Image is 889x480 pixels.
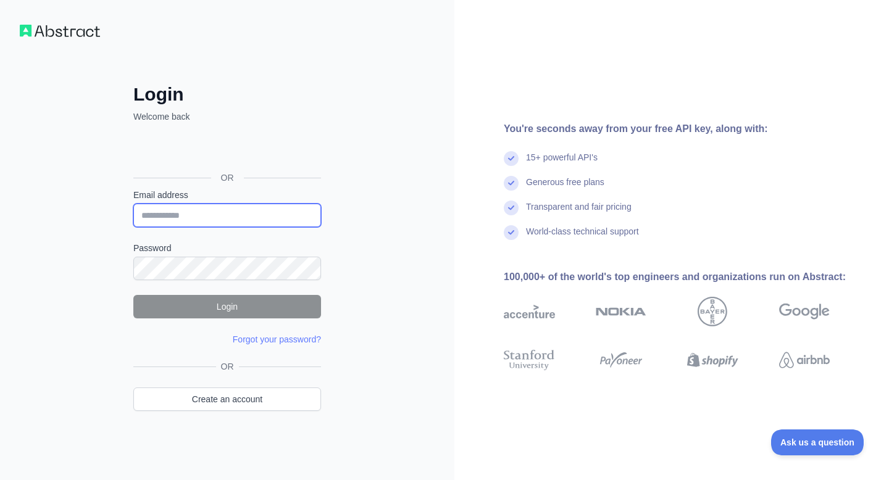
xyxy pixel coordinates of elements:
[771,429,864,455] iframe: Toggle Customer Support
[133,295,321,318] button: Login
[504,270,869,284] div: 100,000+ of the world's top engineers and organizations run on Abstract:
[504,201,519,215] img: check mark
[596,347,647,373] img: payoneer
[216,360,239,373] span: OR
[687,347,738,373] img: shopify
[526,225,639,250] div: World-class technical support
[779,347,830,373] img: airbnb
[596,297,647,326] img: nokia
[504,151,519,166] img: check mark
[504,176,519,191] img: check mark
[211,172,244,184] span: OR
[504,122,869,136] div: You're seconds away from your free API key, along with:
[526,201,632,225] div: Transparent and fair pricing
[779,297,830,326] img: google
[233,334,321,344] a: Forgot your password?
[127,136,325,163] iframe: Butonul Conectează-te cu Google
[133,387,321,411] a: Create an account
[133,189,321,201] label: Email address
[20,25,100,37] img: Workflow
[133,242,321,254] label: Password
[504,347,555,373] img: stanford university
[133,83,321,106] h2: Login
[698,297,727,326] img: bayer
[526,176,604,201] div: Generous free plans
[504,297,555,326] img: accenture
[504,225,519,240] img: check mark
[526,151,598,176] div: 15+ powerful API's
[133,110,321,123] p: Welcome back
